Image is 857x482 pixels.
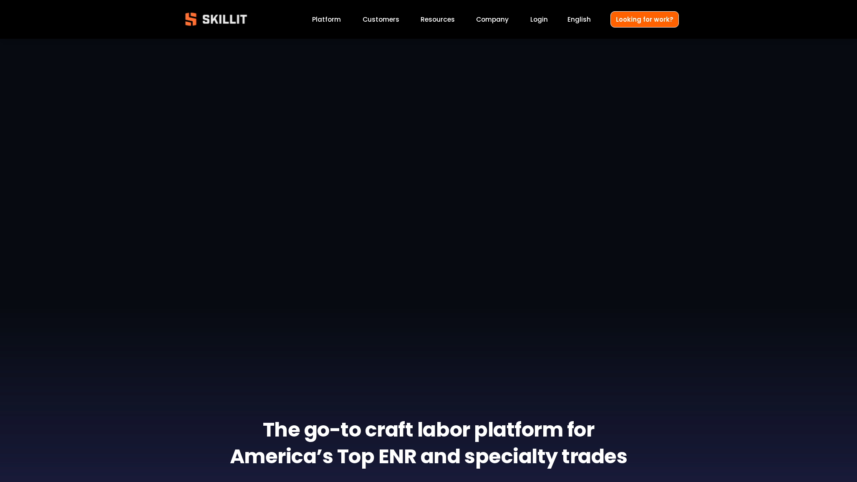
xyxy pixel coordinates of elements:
span: English [567,15,591,24]
iframe: Jack Nix Full Interview Skillit Testimonial [178,95,679,377]
a: Company [476,14,509,25]
a: Platform [312,14,341,25]
img: Skillit [178,7,254,32]
a: Looking for work? [610,11,679,28]
a: Customers [363,14,399,25]
strong: The go-to craft labor platform for America’s Top ENR and specialty trades [230,414,628,475]
a: Login [530,14,548,25]
span: Resources [421,15,455,24]
a: folder dropdown [421,14,455,25]
div: language picker [567,14,591,25]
